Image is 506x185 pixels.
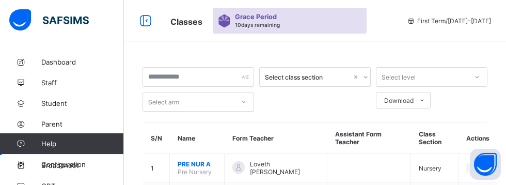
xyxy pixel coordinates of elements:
span: PRE NUR A [178,160,216,168]
th: Name [170,122,225,154]
div: Select level [382,67,416,87]
th: Actions [458,122,497,154]
span: session/term information [407,17,491,25]
span: Nursery [419,164,441,172]
span: Staff [41,79,124,87]
span: Parent [41,120,124,128]
th: Assistant Form Teacher [327,122,411,154]
th: S/N [143,122,170,154]
th: Class Section [411,122,458,154]
span: Loveth [PERSON_NAME] [250,160,319,176]
button: Open asap [470,149,501,180]
img: safsims [9,9,89,31]
span: Grace Period [235,13,277,21]
span: Pre Nursery [178,168,212,176]
img: sticker-purple.71386a28dfed39d6af7621340158ba97.svg [218,14,231,27]
th: Form Teacher [225,122,327,154]
span: Student [41,99,124,107]
span: Dashboard [41,58,124,66]
span: 10 days remaining [235,22,280,28]
td: 1 [143,154,170,182]
div: Select arm [148,92,179,112]
span: Classes [170,17,202,27]
span: Help [41,140,123,148]
span: Configuration [41,160,123,168]
div: Select class section [265,73,352,81]
span: Download [384,97,414,104]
